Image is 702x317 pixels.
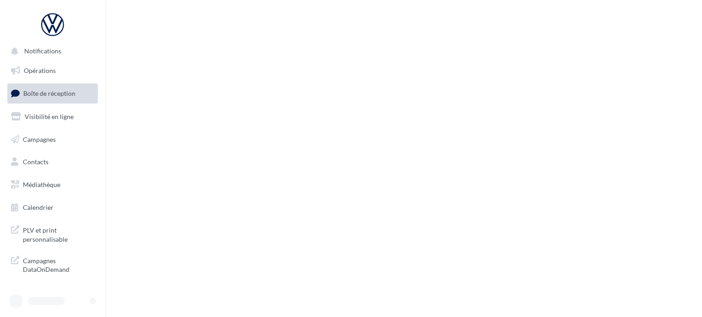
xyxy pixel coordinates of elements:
[5,198,100,217] a: Calendrier
[24,67,56,74] span: Opérations
[5,107,100,126] a: Visibilité en ligne
[23,224,94,244] span: PLV et print personnalisable
[23,135,56,143] span: Campagnes
[5,83,100,103] a: Boîte de réception
[24,47,61,55] span: Notifications
[23,255,94,274] span: Campagnes DataOnDemand
[23,203,53,211] span: Calendrier
[5,61,100,80] a: Opérations
[5,130,100,149] a: Campagnes
[5,175,100,194] a: Médiathèque
[25,113,74,120] span: Visibilité en ligne
[23,89,75,97] span: Boîte de réception
[5,220,100,247] a: PLV et print personnalisable
[23,181,60,188] span: Médiathèque
[5,152,100,171] a: Contacts
[23,158,48,166] span: Contacts
[5,251,100,278] a: Campagnes DataOnDemand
